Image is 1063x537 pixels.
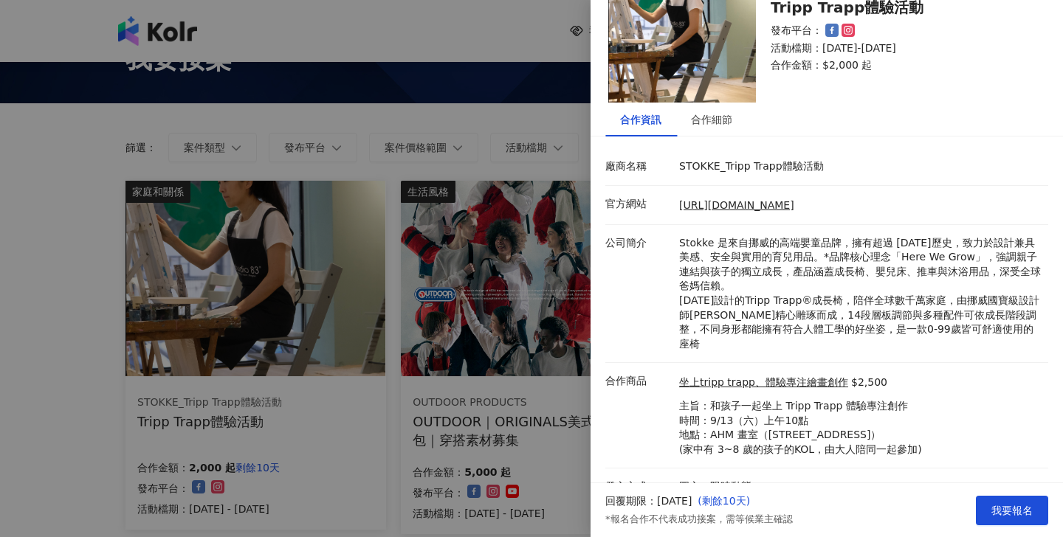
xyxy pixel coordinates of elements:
[620,111,661,128] div: 合作資訊
[771,24,822,38] p: 發布平台：
[771,41,1031,56] p: 活動檔期：[DATE]-[DATE]
[679,199,794,211] a: [URL][DOMAIN_NAME]
[679,236,1041,352] p: Stokke 是來自挪威的高端嬰童品牌，擁有超過 [DATE]歷史，致力於設計兼具美感、安全與實用的育兒用品。*品牌核心理念「Here We Grow」，強調親子連結與孩子的獨立成長，產品涵蓋成...
[605,494,692,509] p: 回覆期限：[DATE]
[771,58,1031,73] p: 合作金額： $2,000 起
[679,159,1041,174] p: STOKKE_Tripp Trapp體驗活動
[991,505,1033,516] span: 我要報名
[605,479,672,494] p: 發文方式
[851,375,887,390] p: $2,500
[605,513,793,526] p: *報名合作不代表成功接案，需等候業主確認
[605,236,672,251] p: 公司簡介
[679,479,1041,494] p: 圖文、限時動態
[976,496,1048,525] button: 我要報名
[679,375,848,390] a: 坐上tripp trapp、體驗專注繪畫創作
[605,197,672,212] p: 官方網站
[698,494,792,509] p: ( 剩餘10天 )
[679,399,922,457] p: 主旨：和孩子一起坐上 Tripp Trapp 體驗專注創作 時間：9/13（六）上午10點 地點：AHM 畫室（[STREET_ADDRESS]） (家中有 3~8 歲的孩子的KOL，由大人陪同...
[605,374,672,389] p: 合作商品
[691,111,732,128] div: 合作細節
[605,159,672,174] p: 廠商名稱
